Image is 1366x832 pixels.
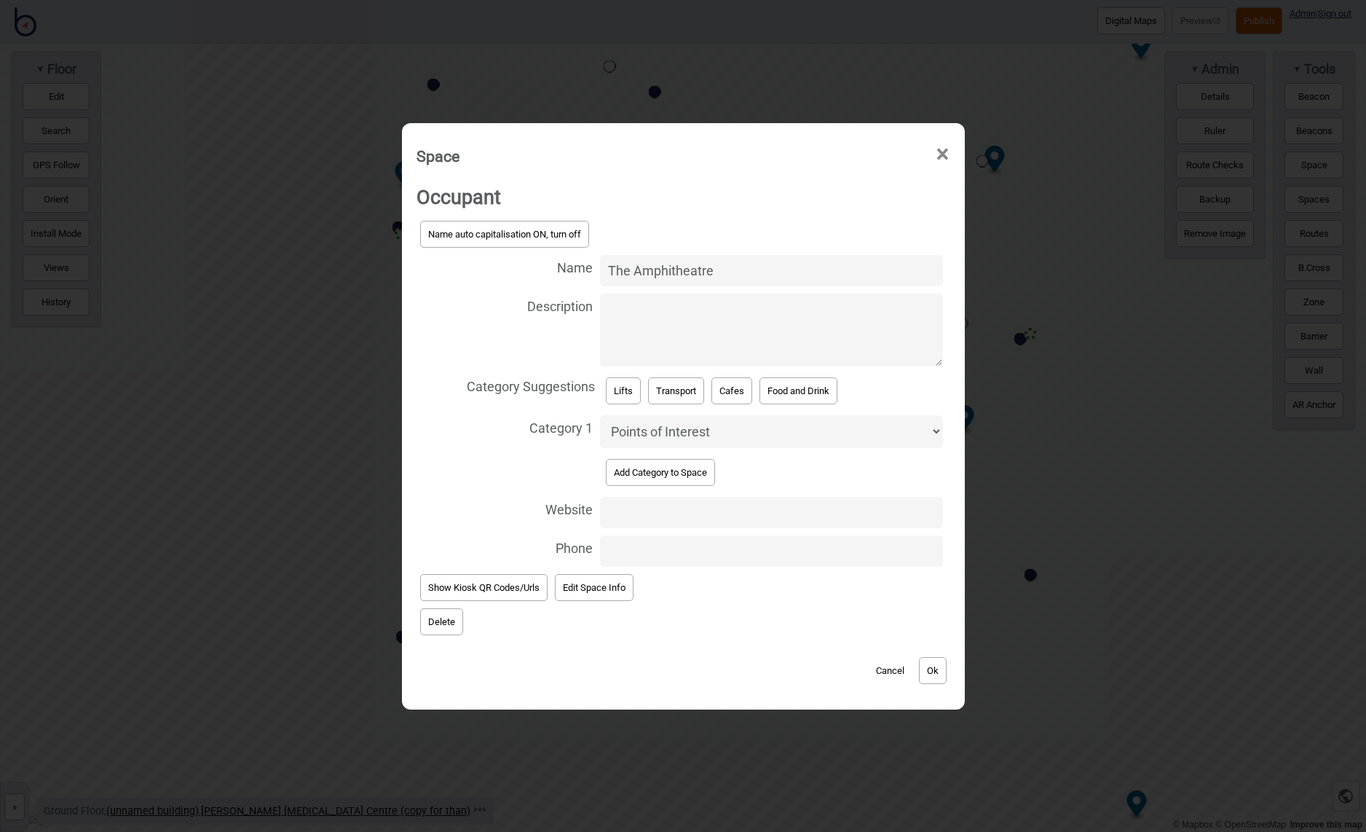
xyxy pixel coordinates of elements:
h2: Occupant [416,178,950,217]
span: Name [416,251,593,281]
div: Space [416,141,459,172]
button: Cafes [711,377,752,404]
input: Phone [600,535,942,567]
button: Lifts [606,377,641,404]
button: Show Kiosk QR Codes/Urls [420,574,548,601]
button: Edit Space Info [555,574,633,601]
span: Description [416,290,593,320]
span: Category 1 [416,412,593,441]
button: Delete [420,608,463,635]
button: Ok [919,657,947,684]
button: Cancel [869,657,912,684]
input: Website [600,497,942,528]
span: Category Suggestions [416,370,596,400]
span: × [935,130,950,178]
textarea: Description [600,294,942,366]
button: Transport [648,377,704,404]
button: Food and Drink [759,377,837,404]
span: Website [416,493,593,523]
button: Name auto capitalisation ON, turn off [420,221,589,248]
input: Name [600,255,942,286]
span: Phone [416,532,593,562]
button: Add Category to Space [606,459,715,486]
select: Category 1 [600,415,942,448]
